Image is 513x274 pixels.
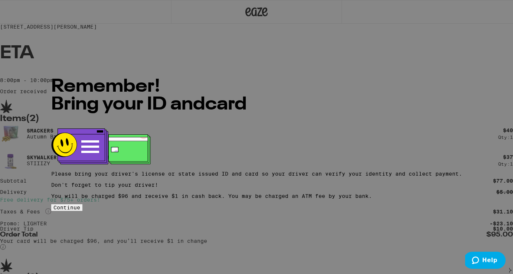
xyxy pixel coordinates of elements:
p: Please bring your driver's license or state issued ID and card so your driver can verify your ide... [51,171,462,177]
button: Continue [51,204,82,211]
p: Don't forget to tip your driver! [51,182,462,188]
iframe: Opens a widget where you can find more information [465,252,506,270]
span: Continue [53,205,80,211]
span: Remember! Bring your ID and card [51,78,247,114]
p: You will be charged $96 and receive $1 in cash back. You may be charged an ATM fee by your bank. [51,193,462,199]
